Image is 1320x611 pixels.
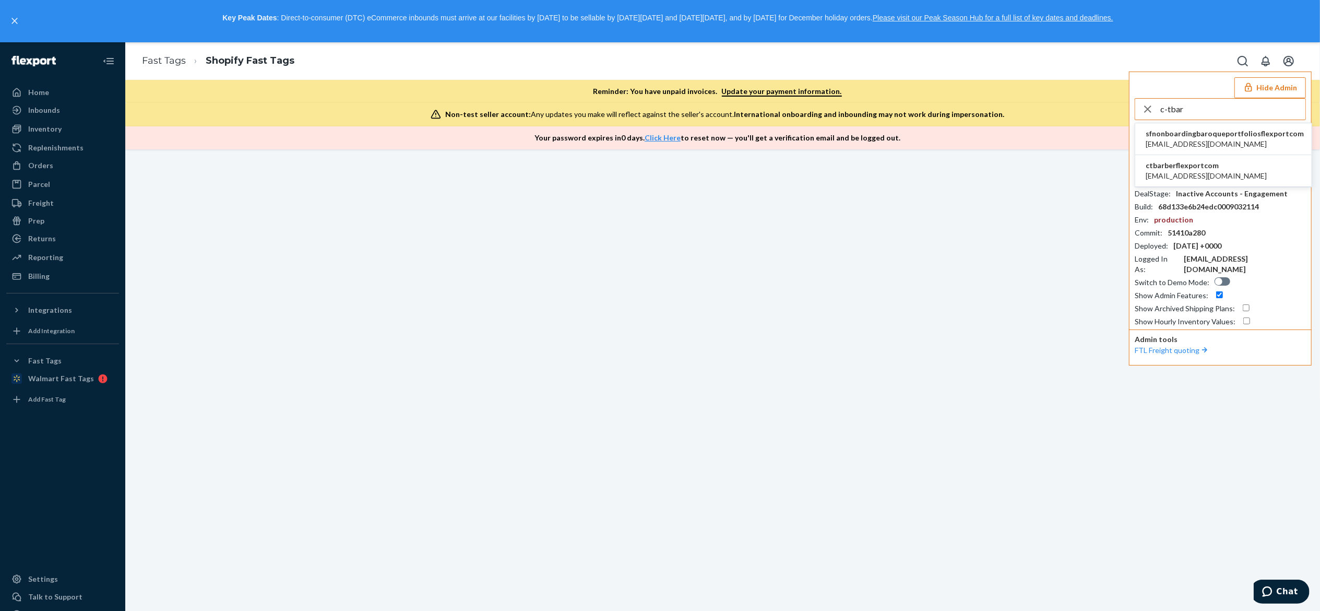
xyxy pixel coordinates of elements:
[645,133,681,142] a: Click Here
[206,55,294,66] a: Shopify Fast Tags
[1135,215,1149,225] div: Env :
[28,305,72,315] div: Integrations
[28,574,58,584] div: Settings
[1146,128,1304,139] span: sfnonboardingbaroqueportfoliosflexportcom
[28,592,82,602] div: Talk to Support
[1234,77,1306,98] button: Hide Admin
[6,176,119,193] a: Parcel
[873,14,1113,22] a: Please visit our Peak Season Hub for a full list of key dates and deadlines.
[222,14,277,22] strong: Key Peak Dates
[1232,51,1253,72] button: Open Search Box
[1255,51,1276,72] button: Open notifications
[1135,346,1210,355] a: FTL Freight quoting
[1154,215,1193,225] div: production
[1176,189,1288,199] div: Inactive Accounts - Engagement
[142,55,186,66] a: Fast Tags
[1160,99,1305,120] input: Search or paste seller ID
[1135,277,1209,288] div: Switch to Demo Mode :
[6,323,119,339] a: Add Integration
[1135,334,1306,345] p: Admin tools
[1173,241,1221,251] div: [DATE] +0000
[534,133,900,143] p: Your password expires in 0 days . to reset now — you'll get a verification email and be logged out.
[1135,303,1235,314] div: Show Archived Shipping Plans :
[1135,254,1179,275] div: Logged In As :
[28,179,50,190] div: Parcel
[6,230,119,247] a: Returns
[28,216,44,226] div: Prep
[9,16,20,26] button: close,
[1135,241,1168,251] div: Deployed :
[6,391,119,408] a: Add Fast Tag
[6,139,119,156] a: Replenishments
[6,84,119,101] a: Home
[1135,316,1235,327] div: Show Hourly Inventory Values :
[6,370,119,387] a: Walmart Fast Tags
[6,213,119,229] a: Prep
[1168,228,1205,238] div: 51410a280
[6,102,119,119] a: Inbounds
[1146,160,1267,171] span: ctbarberflexportcom
[593,86,842,97] p: Reminder: You have unpaid invoices.
[28,373,94,384] div: Walmart Fast Tags
[28,198,54,208] div: Freight
[1254,580,1310,606] iframe: Opens a widget where you can chat to one of our agents
[25,9,1311,27] p: : Direct-to-consumer (DTC) eCommerce inbounds must arrive at our facilities by [DATE] to be sella...
[28,87,49,98] div: Home
[98,51,119,72] button: Close Navigation
[6,589,119,605] button: Talk to Support
[28,356,62,366] div: Fast Tags
[445,109,1004,120] div: Any updates you make will reflect against the seller's account.
[28,105,60,115] div: Inbounds
[28,395,66,404] div: Add Fast Tag
[28,160,53,171] div: Orders
[28,143,84,153] div: Replenishments
[134,45,303,76] ol: breadcrumbs
[722,87,842,97] a: Update your payment information.
[1135,189,1171,199] div: DealStage :
[28,326,75,335] div: Add Integration
[28,124,62,134] div: Inventory
[6,195,119,211] a: Freight
[6,571,119,587] a: Settings
[1146,171,1267,181] span: [EMAIL_ADDRESS][DOMAIN_NAME]
[734,110,1004,119] span: International onboarding and inbounding may not work during impersonation.
[1135,228,1162,238] div: Commit :
[6,121,119,137] a: Inventory
[1135,290,1208,301] div: Show Admin Features :
[6,157,119,174] a: Orders
[1158,202,1259,212] div: 68d133e6b24edc0009032114
[28,233,56,244] div: Returns
[6,352,119,369] button: Fast Tags
[1184,254,1306,275] div: [EMAIL_ADDRESS][DOMAIN_NAME]
[6,302,119,319] button: Integrations
[28,252,63,263] div: Reporting
[11,56,56,66] img: Flexport logo
[6,268,119,285] a: Billing
[1278,51,1299,72] button: Open account menu
[1135,202,1153,212] div: Build :
[6,249,119,266] a: Reporting
[445,110,531,119] span: Non-test seller account:
[28,271,50,281] div: Billing
[1146,139,1304,149] span: [EMAIL_ADDRESS][DOMAIN_NAME]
